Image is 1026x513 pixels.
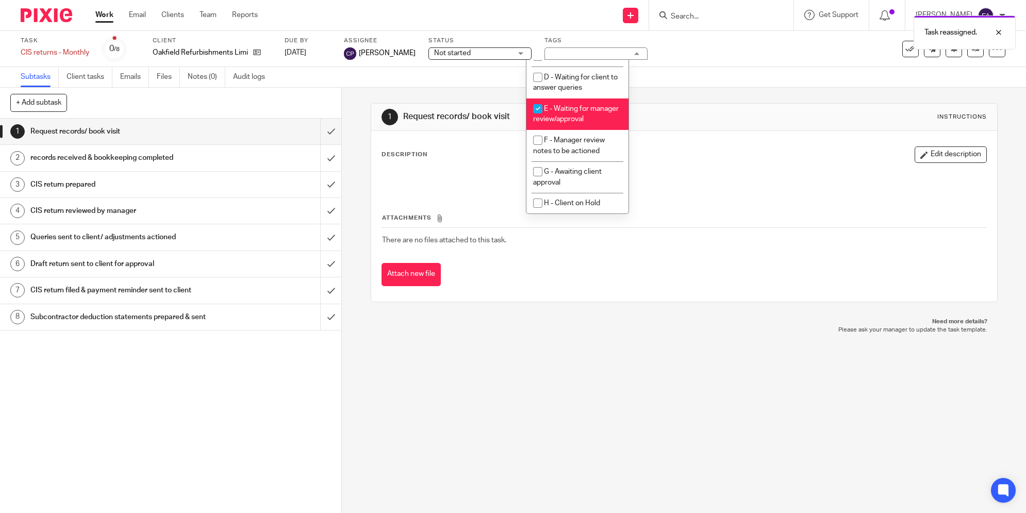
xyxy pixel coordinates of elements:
h1: CIS return prepared [30,177,217,192]
img: svg%3E [978,7,994,24]
div: Instructions [937,113,987,121]
button: Attach new file [382,263,441,286]
a: Work [95,10,113,20]
h1: Draft return sent to client for approval [30,256,217,272]
div: 2 [10,151,25,166]
span: There are no files attached to this task. [382,237,506,244]
label: Task [21,37,89,45]
p: Oakfield Refurbishments Limited [153,47,248,58]
div: 5 [10,230,25,245]
a: Clients [161,10,184,20]
button: Edit description [915,146,987,163]
a: Subtasks [21,67,59,87]
p: Description [382,151,427,159]
div: 4 [10,204,25,218]
a: Client tasks [67,67,112,87]
div: 7 [10,283,25,297]
p: Task reassigned. [924,27,977,38]
p: Need more details? [381,318,987,326]
a: Audit logs [233,67,273,87]
label: Client [153,37,272,45]
label: Status [428,37,532,45]
h1: Request records/ book visit [30,124,217,139]
div: CIS returns - Monthly [21,47,89,58]
div: 1 [10,124,25,139]
a: Notes (0) [188,67,225,87]
a: Files [157,67,180,87]
a: Reports [232,10,258,20]
div: 6 [10,257,25,271]
div: 8 [10,310,25,324]
span: H - Client on Hold [544,200,600,207]
label: Due by [285,37,331,45]
button: + Add subtask [10,94,67,111]
img: svg%3E [344,47,356,60]
div: 0 [109,43,120,55]
h1: Queries sent to client/ adjustments actioned [30,229,217,245]
a: Emails [120,67,149,87]
p: Please ask your manager to update the task template. [381,326,987,334]
small: /8 [114,46,120,52]
a: Email [129,10,146,20]
span: E - Waiting for manager review/approval [533,105,619,123]
img: Pixie [21,8,72,22]
span: F - Manager review notes to be actioned [533,137,605,155]
span: [DATE] [285,49,306,56]
span: Attachments [382,215,432,221]
span: D - Waiting for client to answer queries [533,74,618,92]
div: 1 [382,109,398,125]
span: [PERSON_NAME] [359,48,416,58]
div: 3 [10,177,25,192]
h1: Subcontractor deduction statements prepared & sent [30,309,217,325]
h1: records received & bookkeeping completed [30,150,217,166]
span: G - Awaiting client approval [533,168,602,186]
h1: CIS return filed & payment reminder sent to client [30,283,217,298]
span: Not started [434,49,471,57]
a: Team [200,10,217,20]
label: Assignee [344,37,416,45]
h1: Request records/ book visit [403,111,706,122]
h1: CIS return reviewed by manager [30,203,217,219]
